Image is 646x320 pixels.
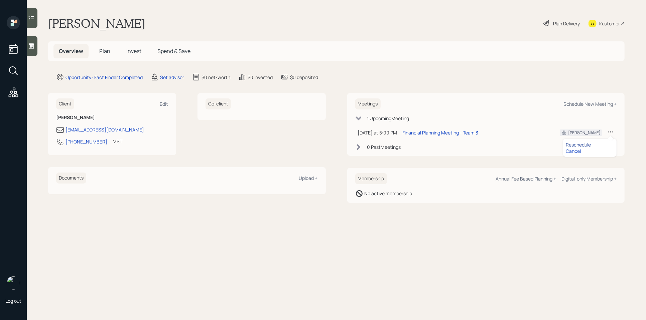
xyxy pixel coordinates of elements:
h6: [PERSON_NAME] [56,115,168,120]
h6: Documents [56,173,86,184]
div: Log out [5,298,21,304]
div: $0 invested [248,74,273,81]
div: [DATE] at 5:00 PM [358,129,397,136]
div: Opportunity · Fact Finder Completed [66,74,143,81]
img: retirable_logo.png [7,276,20,290]
span: Spend & Save [157,47,190,55]
div: MST [113,138,122,145]
div: Reschedule [566,141,614,148]
div: [PHONE_NUMBER] [66,138,107,145]
div: Annual Fee Based Planning + [496,176,556,182]
div: Cancel [566,148,614,154]
div: Kustomer [599,20,620,27]
div: Schedule New Meeting + [563,101,617,107]
h6: Co-client [206,98,231,109]
h6: Client [56,98,74,109]
div: Plan Delivery [553,20,580,27]
div: $0 net-worth [202,74,230,81]
div: 1 Upcoming Meeting [367,115,409,122]
div: [EMAIL_ADDRESS][DOMAIN_NAME] [66,126,144,133]
span: Overview [59,47,83,55]
div: Digital-only Membership + [561,176,617,182]
div: Financial Planning Meeting - Team 3 [403,129,479,136]
div: Set advisor [160,74,184,81]
h6: Meetings [355,98,381,109]
h6: Membership [355,173,387,184]
div: 0 Past Meeting s [367,143,401,150]
div: Edit [160,101,168,107]
div: [PERSON_NAME] [568,130,601,136]
div: Upload + [299,175,318,181]
div: No active membership [365,190,412,197]
h1: [PERSON_NAME] [48,16,145,31]
div: $0 deposited [290,74,318,81]
span: Invest [126,47,141,55]
span: Plan [99,47,110,55]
